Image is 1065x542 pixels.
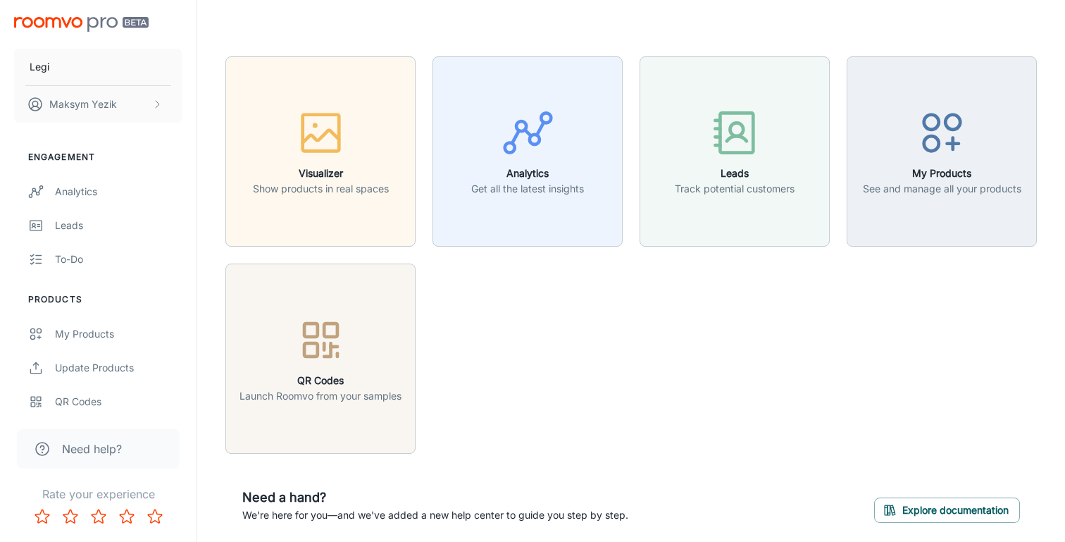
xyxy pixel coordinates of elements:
[471,166,584,181] h6: Analytics
[253,166,389,181] h6: Visualizer
[640,56,830,247] button: LeadsTrack potential customers
[432,56,623,247] button: AnalyticsGet all the latest insights
[14,17,149,32] img: Roomvo PRO Beta
[225,56,416,247] button: VisualizerShow products in real spaces
[239,373,401,388] h6: QR Codes
[847,56,1037,247] button: My ProductsSee and manage all your products
[242,507,628,523] p: We're here for you—and we've added a new help center to guide you step by step.
[640,143,830,157] a: LeadsTrack potential customers
[56,503,85,531] button: Rate 2 star
[14,49,182,85] button: Legi
[28,503,56,531] button: Rate 1 star
[55,218,182,233] div: Leads
[874,502,1020,516] a: Explore documentation
[239,388,401,404] p: Launch Roomvo from your samples
[471,181,584,197] p: Get all the latest insights
[242,488,628,507] h6: Need a hand?
[253,181,389,197] p: Show products in real spaces
[847,143,1037,157] a: My ProductsSee and manage all your products
[432,143,623,157] a: AnalyticsGet all the latest insights
[11,486,185,503] p: Rate your experience
[55,326,182,342] div: My Products
[55,394,182,409] div: QR Codes
[874,498,1020,523] button: Explore documentation
[62,441,122,457] span: Need help?
[55,252,182,267] div: To-do
[863,181,1021,197] p: See and manage all your products
[141,503,169,531] button: Rate 5 star
[225,264,416,454] button: QR CodesLaunch Roomvo from your samples
[14,86,182,123] button: Maksym Yezik
[863,166,1021,181] h6: My Products
[85,503,113,531] button: Rate 3 star
[675,166,795,181] h6: Leads
[675,181,795,197] p: Track potential customers
[113,503,141,531] button: Rate 4 star
[225,350,416,364] a: QR CodesLaunch Roomvo from your samples
[30,59,49,75] p: Legi
[55,360,182,376] div: Update Products
[55,184,182,199] div: Analytics
[49,97,117,112] p: Maksym Yezik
